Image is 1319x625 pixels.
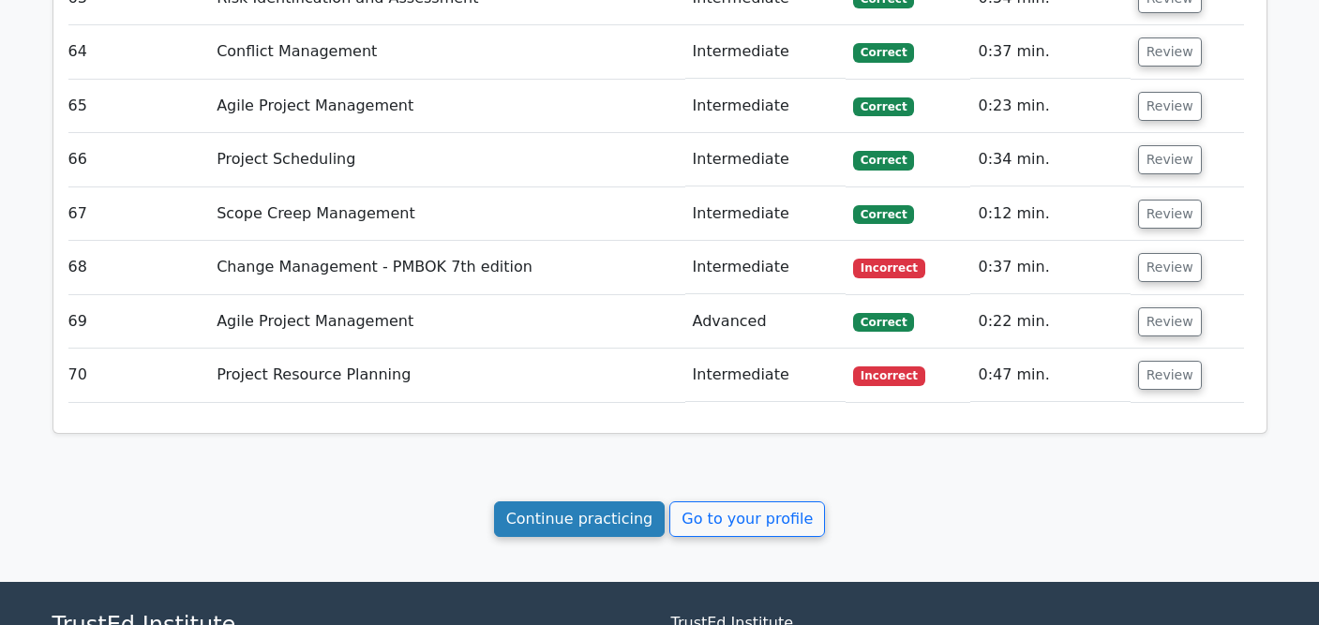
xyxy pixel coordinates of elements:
span: Incorrect [853,259,925,277]
td: Change Management - PMBOK 7th edition [209,241,684,294]
span: Correct [853,151,914,170]
td: 0:22 min. [970,295,1130,349]
td: Intermediate [685,349,846,402]
button: Review [1138,253,1202,282]
span: Correct [853,205,914,224]
span: Correct [853,313,914,332]
td: 0:37 min. [970,25,1130,79]
td: Intermediate [685,80,846,133]
td: 66 [61,133,210,186]
td: 70 [61,349,210,402]
td: Conflict Management [209,25,684,79]
td: 67 [61,187,210,241]
td: 68 [61,241,210,294]
button: Review [1138,361,1202,390]
td: Intermediate [685,133,846,186]
td: 64 [61,25,210,79]
td: Intermediate [685,25,846,79]
td: Agile Project Management [209,295,684,349]
button: Review [1138,145,1202,174]
td: 0:37 min. [970,241,1130,294]
td: Project Scheduling [209,133,684,186]
td: Project Resource Planning [209,349,684,402]
span: Incorrect [853,366,925,385]
td: 65 [61,80,210,133]
button: Review [1138,200,1202,229]
td: 0:12 min. [970,187,1130,241]
a: Continue practicing [494,501,666,537]
td: 0:23 min. [970,80,1130,133]
td: Intermediate [685,241,846,294]
td: Intermediate [685,187,846,241]
td: 69 [61,295,210,349]
a: Go to your profile [669,501,825,537]
td: 0:47 min. [970,349,1130,402]
td: Agile Project Management [209,80,684,133]
button: Review [1138,92,1202,121]
td: Scope Creep Management [209,187,684,241]
span: Correct [853,97,914,116]
span: Correct [853,43,914,62]
td: 0:34 min. [970,133,1130,186]
button: Review [1138,37,1202,67]
td: Advanced [685,295,846,349]
button: Review [1138,307,1202,336]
